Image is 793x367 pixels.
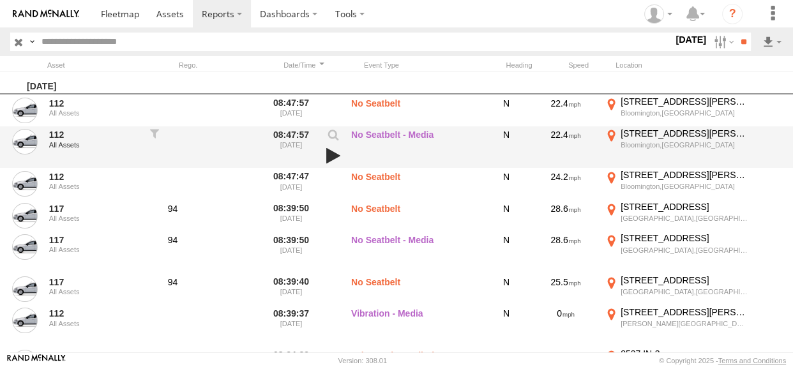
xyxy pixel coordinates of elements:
[603,169,750,198] label: Click to View Event Location
[621,169,748,181] div: [STREET_ADDRESS][PERSON_NAME]
[534,306,598,346] div: 0
[322,129,344,147] label: View Event Parameters
[49,141,141,149] div: All Assets
[49,276,141,288] a: 117
[621,348,748,359] div: 8537 IN-3
[621,274,748,286] div: [STREET_ADDRESS]
[621,287,748,296] div: [GEOGRAPHIC_DATA],[GEOGRAPHIC_DATA]
[351,306,479,346] label: Vibration - Media
[484,96,529,125] div: N
[267,201,315,230] label: 08:39:50 [DATE]
[621,319,748,328] div: [PERSON_NAME][GEOGRAPHIC_DATA],[GEOGRAPHIC_DATA]
[49,350,141,361] a: 117
[280,61,328,70] div: Click to Sort
[534,96,598,125] div: 22.4
[621,246,748,255] div: [GEOGRAPHIC_DATA],[GEOGRAPHIC_DATA]
[267,169,315,198] label: 08:47:47 [DATE]
[484,169,529,198] div: N
[168,276,260,288] div: 94
[49,203,141,214] a: 117
[484,128,529,167] div: N
[621,232,748,244] div: [STREET_ADDRESS]
[603,232,750,272] label: Click to View Event Location
[49,234,141,246] a: 117
[603,201,750,230] label: Click to View Event Location
[534,232,598,272] div: 28.6
[27,33,37,51] label: Search Query
[49,246,141,253] div: All Assets
[534,274,598,304] div: 25.5
[49,171,141,183] a: 112
[49,308,141,319] a: 112
[322,147,344,165] a: View Attached Media (Video)
[267,128,315,167] label: 08:47:57 [DATE]
[351,274,479,304] label: No Seatbelt
[13,10,79,19] img: rand-logo.svg
[168,234,260,246] div: 94
[621,109,748,117] div: Bloomington,[GEOGRAPHIC_DATA]
[534,128,598,167] div: 22.4
[484,232,529,272] div: N
[621,140,748,149] div: Bloomington,[GEOGRAPHIC_DATA]
[484,306,529,346] div: N
[761,33,783,51] label: Export results as...
[338,357,387,364] div: Version: 308.01
[49,109,141,117] div: All Assets
[621,214,748,223] div: [GEOGRAPHIC_DATA],[GEOGRAPHIC_DATA]
[673,33,709,47] label: [DATE]
[351,169,479,198] label: No Seatbelt
[621,128,748,139] div: [STREET_ADDRESS][PERSON_NAME]
[621,306,748,318] div: [STREET_ADDRESS][PERSON_NAME]
[534,201,598,230] div: 28.6
[49,214,141,222] div: All Assets
[351,232,479,272] label: No Seatbelt - Media
[148,128,161,167] div: Filter to this asset's events
[49,288,141,296] div: All Assets
[351,201,479,230] label: No Seatbelt
[621,96,748,107] div: [STREET_ADDRESS][PERSON_NAME]
[621,182,748,191] div: Bloomington,[GEOGRAPHIC_DATA]
[49,320,141,327] div: All Assets
[603,128,750,167] label: Click to View Event Location
[168,203,260,214] div: 94
[484,201,529,230] div: N
[603,274,750,304] label: Click to View Event Location
[351,96,479,125] label: No Seatbelt
[267,232,315,272] label: 08:39:50 [DATE]
[718,357,786,364] a: Terms and Conditions
[168,350,260,361] div: 94
[49,98,141,109] a: 112
[49,183,141,190] div: All Assets
[267,274,315,304] label: 08:39:40 [DATE]
[267,306,315,346] label: 08:39:37 [DATE]
[7,354,66,367] a: Visit our Website
[621,201,748,213] div: [STREET_ADDRESS]
[351,128,479,167] label: No Seatbelt - Media
[709,33,736,51] label: Search Filter Options
[49,129,141,140] a: 112
[659,357,786,364] div: © Copyright 2025 -
[484,274,529,304] div: N
[640,4,677,24] div: Brandon Hickerson
[267,96,315,125] label: 08:47:57 [DATE]
[603,306,750,346] label: Click to View Event Location
[603,96,750,125] label: Click to View Event Location
[722,4,743,24] i: ?
[534,169,598,198] div: 24.2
